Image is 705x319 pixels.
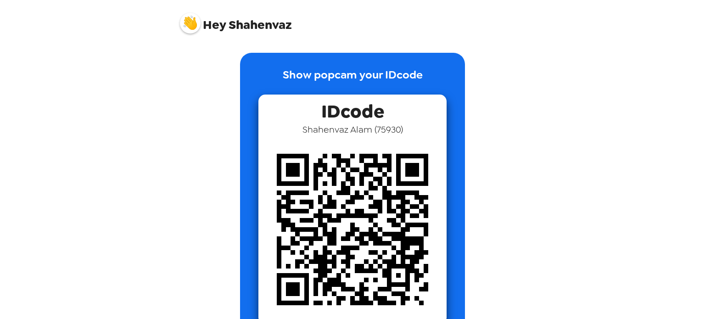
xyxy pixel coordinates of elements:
[302,123,403,135] span: Shahenvaz Alam ( 75930 )
[203,17,226,33] span: Hey
[180,13,201,34] img: profile pic
[283,67,423,95] p: Show popcam your IDcode
[180,8,292,31] span: Shahenvaz
[321,95,384,123] span: IDcode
